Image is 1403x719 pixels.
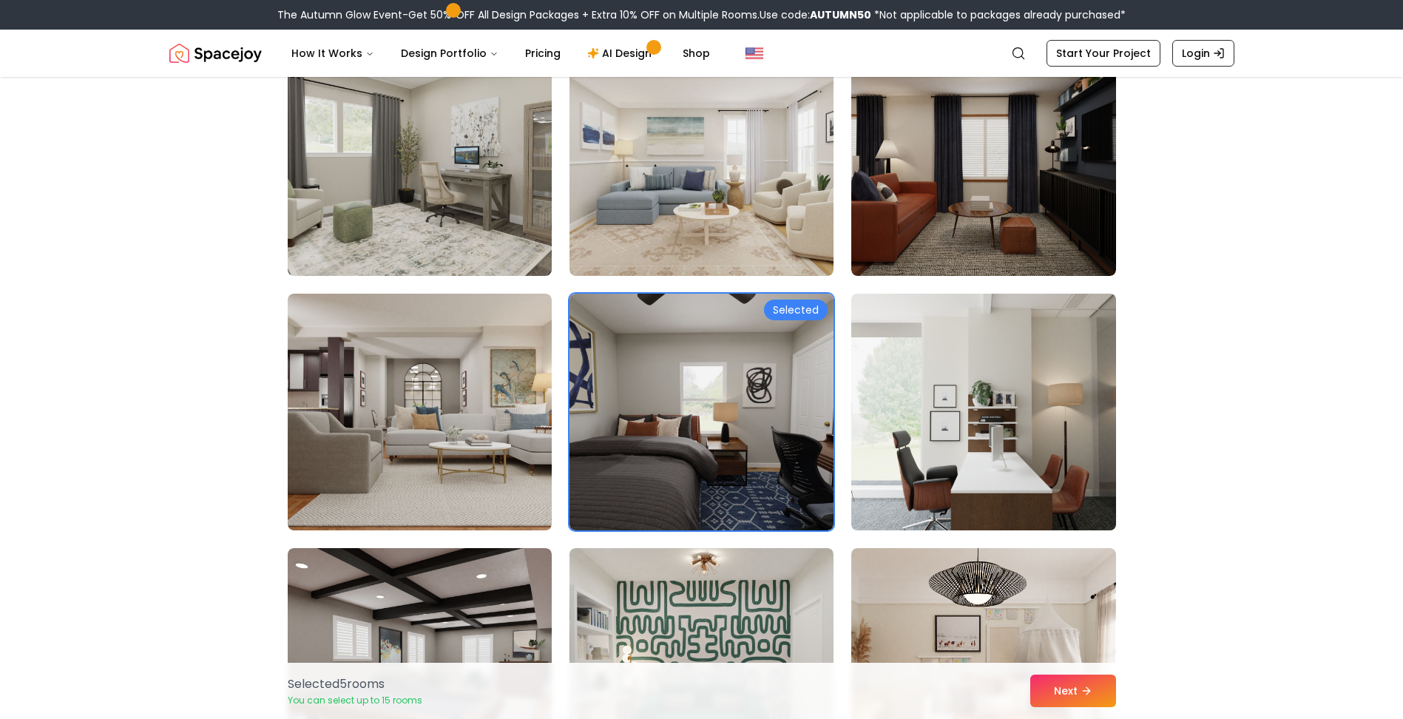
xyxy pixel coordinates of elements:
nav: Main [280,38,722,68]
a: Login [1172,40,1234,67]
img: Room room-54 [851,39,1115,276]
a: Shop [671,38,722,68]
button: How It Works [280,38,386,68]
p: Selected 5 room s [288,675,422,693]
a: Spacejoy [169,38,262,68]
img: Room room-53 [569,39,834,276]
a: Start Your Project [1047,40,1160,67]
img: Spacejoy Logo [169,38,262,68]
img: Room room-56 [569,294,834,530]
p: You can select up to 15 rooms [288,695,422,706]
img: Room room-57 [845,288,1122,536]
span: *Not applicable to packages already purchased* [871,7,1126,22]
img: Room room-52 [288,39,552,276]
button: Design Portfolio [389,38,510,68]
div: Selected [764,300,828,320]
img: United States [746,44,763,62]
a: Pricing [513,38,572,68]
a: AI Design [575,38,668,68]
img: Room room-55 [288,294,552,530]
nav: Global [169,30,1234,77]
b: AUTUMN50 [810,7,871,22]
button: Next [1030,675,1116,707]
div: The Autumn Glow Event-Get 50% OFF All Design Packages + Extra 10% OFF on Multiple Rooms. [277,7,1126,22]
span: Use code: [760,7,871,22]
